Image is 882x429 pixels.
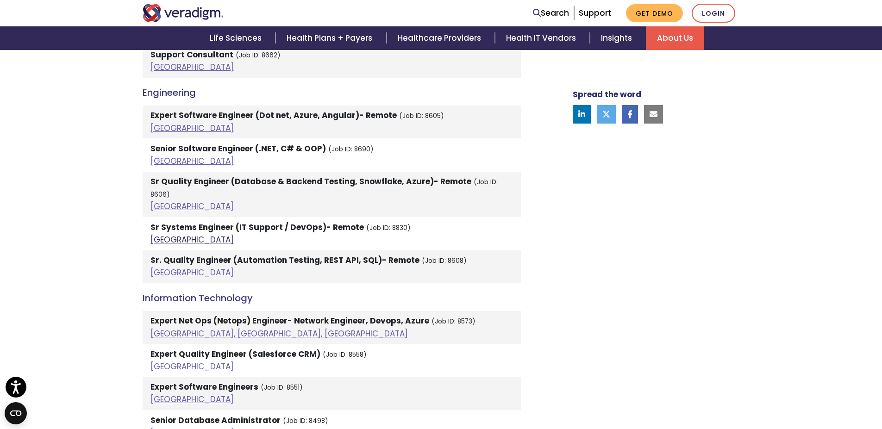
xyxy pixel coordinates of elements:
[150,49,233,60] strong: Support Consultant
[399,112,444,120] small: (Job ID: 8605)
[236,51,281,60] small: (Job ID: 8662)
[495,26,590,50] a: Health IT Vendors
[150,394,234,405] a: [GEOGRAPHIC_DATA]
[323,350,367,359] small: (Job ID: 8558)
[143,292,521,304] h4: Information Technology
[5,402,27,424] button: Open CMP widget
[692,4,735,23] a: Login
[150,110,397,121] strong: Expert Software Engineer (Dot net, Azure, Angular)- Remote
[150,328,408,339] a: [GEOGRAPHIC_DATA], [GEOGRAPHIC_DATA], [GEOGRAPHIC_DATA]
[199,26,275,50] a: Life Sciences
[626,4,683,22] a: Get Demo
[150,62,234,73] a: [GEOGRAPHIC_DATA]
[150,381,258,392] strong: Expert Software Engineers
[573,89,641,100] strong: Spread the word
[150,315,429,326] strong: Expert Net Ops (Netops) Engineer- Network Engineer, Devops, Azure
[150,234,234,245] a: [GEOGRAPHIC_DATA]
[143,87,521,98] h4: Engineering
[150,222,364,233] strong: Sr Systems Engineer (IT Support / DevOps)- Remote
[150,143,326,154] strong: Senior Software Engineer (.NET, C# & OOP)
[533,7,569,19] a: Search
[150,267,234,278] a: [GEOGRAPHIC_DATA]
[579,7,611,19] a: Support
[150,415,281,426] strong: Senior Database Administrator
[150,255,419,266] strong: Sr. Quality Engineer (Automation Testing, REST API, SQL)- Remote
[150,201,234,212] a: [GEOGRAPHIC_DATA]
[150,155,234,167] a: [GEOGRAPHIC_DATA]
[261,383,303,392] small: (Job ID: 8551)
[150,123,234,134] a: [GEOGRAPHIC_DATA]
[143,4,224,22] img: Veradigm logo
[422,256,467,265] small: (Job ID: 8608)
[432,317,475,326] small: (Job ID: 8573)
[275,26,386,50] a: Health Plans + Payers
[387,26,495,50] a: Healthcare Providers
[328,145,374,154] small: (Job ID: 8690)
[150,361,234,372] a: [GEOGRAPHIC_DATA]
[150,348,320,360] strong: Expert Quality Engineer (Salesforce CRM)
[366,224,411,232] small: (Job ID: 8830)
[646,26,704,50] a: About Us
[283,417,328,425] small: (Job ID: 8498)
[590,26,646,50] a: Insights
[150,176,471,187] strong: Sr Quality Engineer (Database & Backend Testing, Snowflake, Azure)- Remote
